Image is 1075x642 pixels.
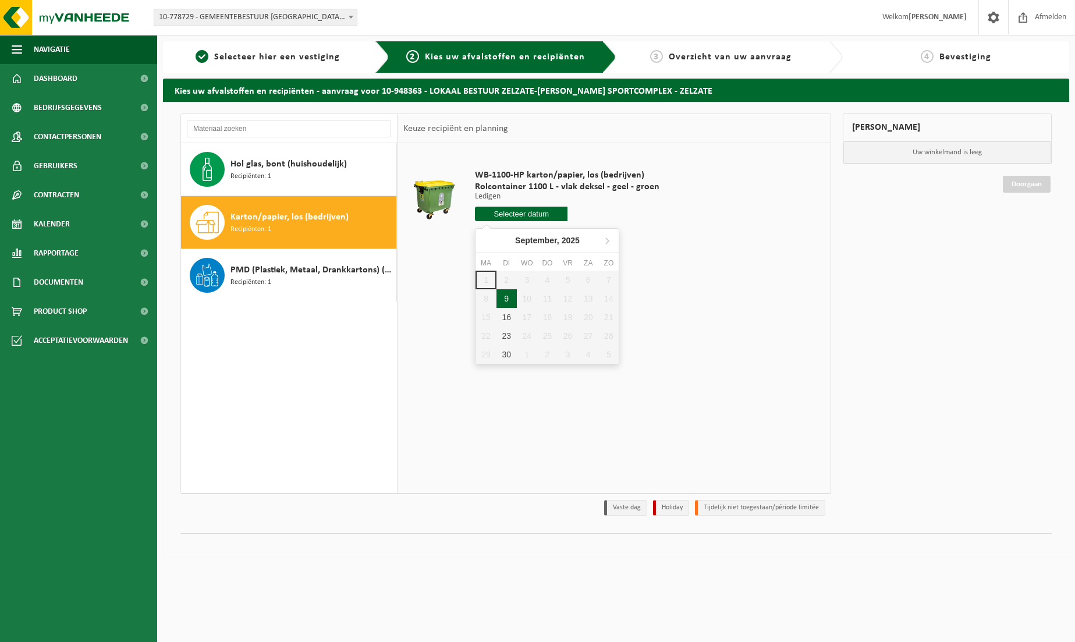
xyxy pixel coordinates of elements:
div: ma [476,257,496,269]
li: Holiday [653,500,689,516]
span: 3 [650,50,663,63]
div: 16 [496,308,517,327]
span: Acceptatievoorwaarden [34,326,128,355]
span: Bevestiging [939,52,991,62]
div: zo [598,257,619,269]
span: 10-778729 - GEMEENTEBESTUUR ZELZATE - ZELZATE [154,9,357,26]
strong: [PERSON_NAME] [909,13,967,22]
li: Tijdelijk niet toegestaan/période limitée [695,500,825,516]
a: 1Selecteer hier een vestiging [169,50,366,64]
div: do [537,257,558,269]
span: Dashboard [34,64,77,93]
span: Karton/papier, los (bedrijven) [230,210,349,224]
div: September, [510,231,584,250]
button: Hol glas, bont (huishoudelijk) Recipiënten: 1 [181,143,397,196]
span: Recipiënten: 1 [230,224,271,235]
input: Selecteer datum [475,207,567,221]
div: [PERSON_NAME] [843,113,1052,141]
a: Doorgaan [1003,176,1051,193]
input: Materiaal zoeken [187,120,391,137]
div: vr [558,257,578,269]
span: Recipiënten: 1 [230,171,271,182]
span: Bedrijfsgegevens [34,93,102,122]
span: Documenten [34,268,83,297]
h2: Kies uw afvalstoffen en recipiënten - aanvraag voor 10-948363 - LOKAAL BESTUUR ZELZATE-[PERSON_NA... [163,79,1069,101]
span: Hol glas, bont (huishoudelijk) [230,157,347,171]
span: WB-1100-HP karton/papier, los (bedrijven) [475,169,659,181]
span: Recipiënten: 1 [230,277,271,288]
span: Kalender [34,210,70,239]
button: PMD (Plastiek, Metaal, Drankkartons) (bedrijven) Recipiënten: 1 [181,249,397,302]
span: Gebruikers [34,151,77,180]
button: Karton/papier, los (bedrijven) Recipiënten: 1 [181,196,397,249]
span: Contactpersonen [34,122,101,151]
span: Contracten [34,180,79,210]
div: 9 [496,289,517,308]
span: 1 [196,50,208,63]
span: 4 [921,50,934,63]
li: Vaste dag [604,500,647,516]
div: di [496,257,517,269]
div: 30 [496,345,517,364]
i: 2025 [562,236,580,244]
span: Product Shop [34,297,87,326]
span: Kies uw afvalstoffen en recipiënten [425,52,585,62]
div: Keuze recipiënt en planning [398,114,514,143]
div: za [578,257,598,269]
span: Selecteer hier een vestiging [214,52,340,62]
span: Rapportage [34,239,79,268]
div: wo [517,257,537,269]
span: Navigatie [34,35,70,64]
p: Uw winkelmand is leeg [843,141,1051,164]
span: Rolcontainer 1100 L - vlak deksel - geel - groen [475,181,659,193]
p: Ledigen [475,193,659,201]
div: 23 [496,327,517,345]
span: PMD (Plastiek, Metaal, Drankkartons) (bedrijven) [230,263,393,277]
span: 2 [406,50,419,63]
span: Overzicht van uw aanvraag [669,52,792,62]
